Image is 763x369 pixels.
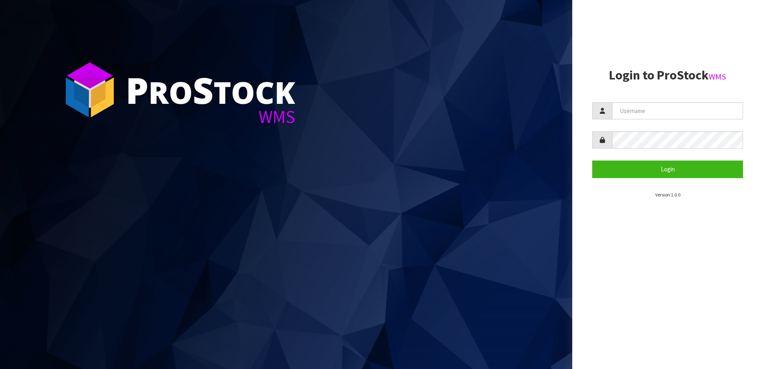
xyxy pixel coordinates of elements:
div: ro tock [126,72,295,108]
small: Version 1.0.0 [655,192,680,198]
span: S [193,65,213,114]
small: WMS [709,71,726,82]
input: Username [612,102,743,119]
img: ProStock Cube [60,60,120,120]
h2: Login to ProStock [592,68,743,82]
span: P [126,65,148,114]
div: WMS [126,108,295,126]
button: Login [592,161,743,178]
